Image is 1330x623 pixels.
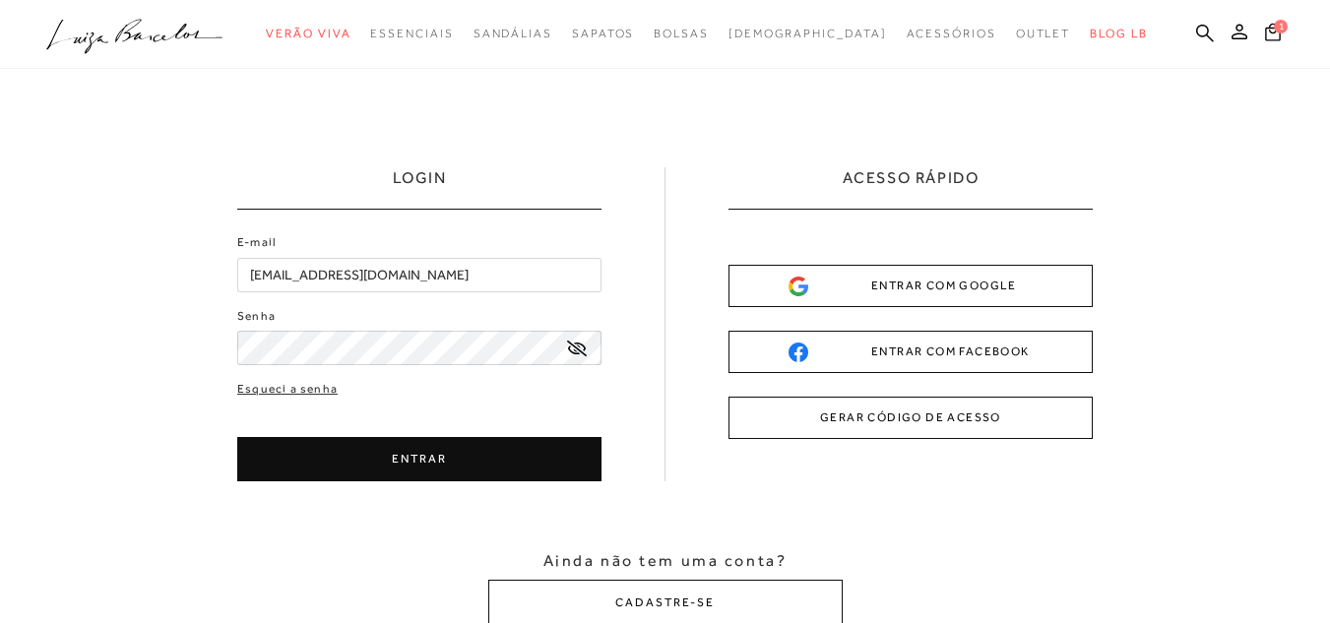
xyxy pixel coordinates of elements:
a: categoryNavScreenReaderText [654,16,709,52]
a: Esqueci a senha [237,380,338,399]
a: categoryNavScreenReaderText [1016,16,1071,52]
input: E-mail [237,258,602,292]
a: categoryNavScreenReaderText [266,16,350,52]
span: Sandálias [474,27,552,40]
span: BLOG LB [1090,27,1147,40]
label: Senha [237,307,276,326]
span: Outlet [1016,27,1071,40]
a: BLOG LB [1090,16,1147,52]
a: categoryNavScreenReaderText [474,16,552,52]
span: Acessórios [907,27,996,40]
button: GERAR CÓDIGO DE ACESSO [728,397,1093,439]
span: [DEMOGRAPHIC_DATA] [728,27,887,40]
a: categoryNavScreenReaderText [370,16,453,52]
div: ENTRAR COM FACEBOOK [789,342,1033,362]
h1: LOGIN [393,167,447,209]
span: 1 [1274,20,1288,33]
div: ENTRAR COM GOOGLE [789,276,1033,296]
a: categoryNavScreenReaderText [572,16,634,52]
button: 1 [1259,22,1287,48]
button: ENTRAR [237,437,602,481]
span: Essenciais [370,27,453,40]
button: ENTRAR COM GOOGLE [728,265,1093,307]
a: noSubCategoriesText [728,16,887,52]
span: Ainda não tem uma conta? [543,550,787,572]
h2: ACESSO RÁPIDO [843,167,980,209]
span: Bolsas [654,27,709,40]
button: ENTRAR COM FACEBOOK [728,331,1093,373]
span: Verão Viva [266,27,350,40]
a: exibir senha [567,341,587,355]
span: Sapatos [572,27,634,40]
a: categoryNavScreenReaderText [907,16,996,52]
label: E-mail [237,233,277,252]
